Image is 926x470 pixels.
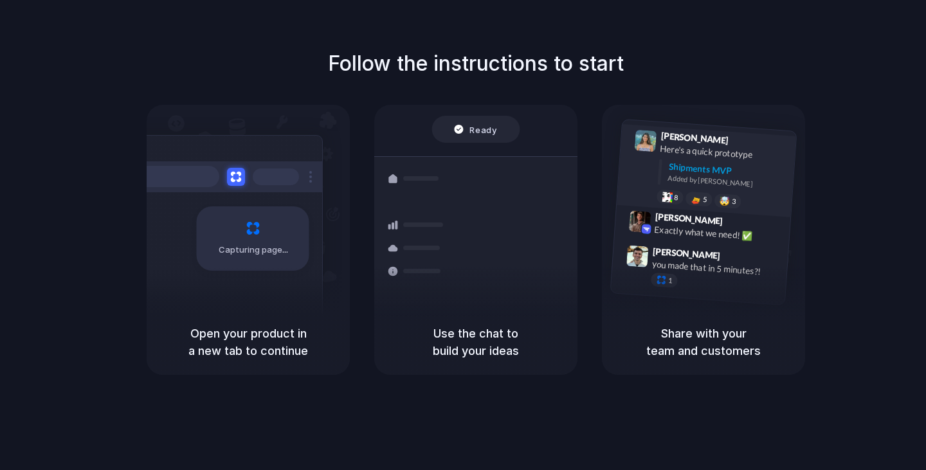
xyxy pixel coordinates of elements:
span: [PERSON_NAME] [655,210,723,228]
h5: Open your product in a new tab to continue [162,325,334,359]
h5: Use the chat to build your ideas [390,325,562,359]
span: 1 [668,277,673,284]
span: Ready [470,123,497,136]
div: 🤯 [720,196,731,206]
div: Shipments MVP [668,160,787,181]
span: [PERSON_NAME] [653,244,721,263]
span: [PERSON_NAME] [660,129,729,147]
span: 9:47 AM [724,250,750,266]
span: 3 [732,198,736,205]
span: 9:42 AM [727,215,753,231]
span: 8 [674,194,678,201]
span: 9:41 AM [732,135,759,150]
h5: Share with your team and customers [617,325,790,359]
div: Exactly what we need! ✅ [654,222,783,244]
div: Added by [PERSON_NAME] [667,173,786,192]
div: Here's a quick prototype [660,142,788,164]
span: Capturing page [219,244,290,257]
h1: Follow the instructions to start [328,48,624,79]
span: 5 [703,196,707,203]
div: you made that in 5 minutes?! [651,257,780,279]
